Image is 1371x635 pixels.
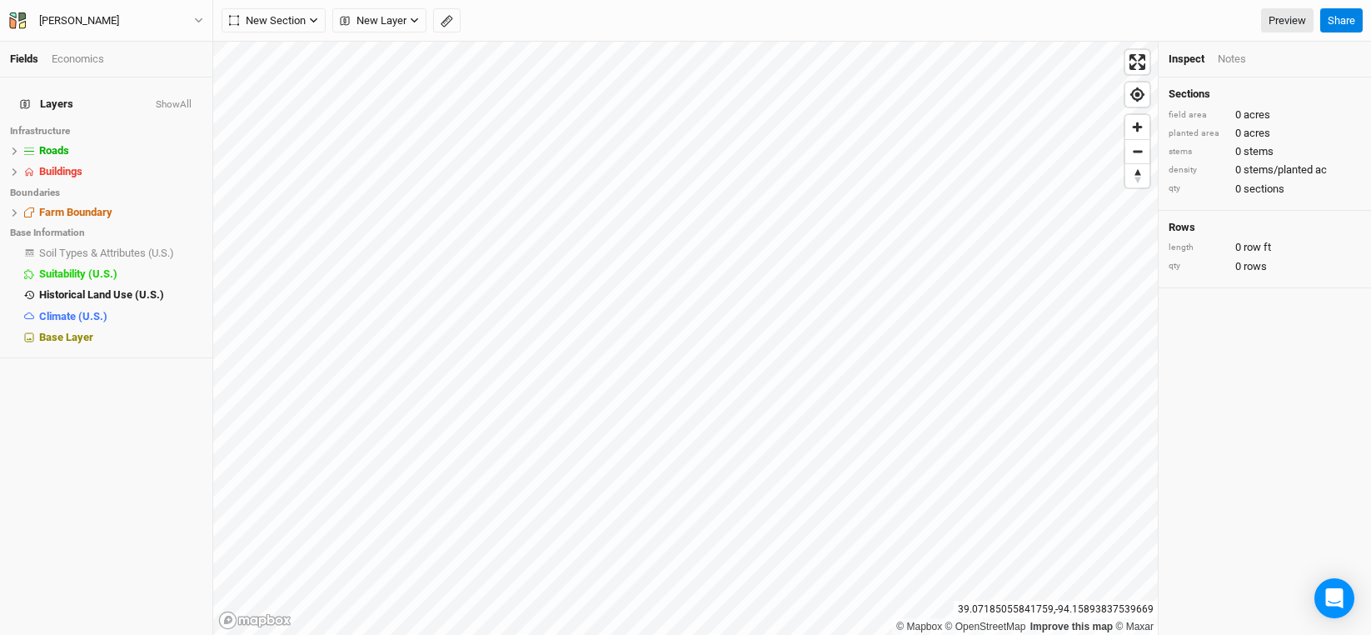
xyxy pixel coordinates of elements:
[39,267,117,280] span: Suitability (U.S.)
[229,12,306,29] span: New Section
[1244,182,1284,197] span: sections
[39,165,82,177] span: Buildings
[39,267,202,281] div: Suitability (U.S.)
[39,310,107,322] span: Climate (U.S.)
[1125,163,1149,187] button: Reset bearing to north
[1169,162,1361,177] div: 0
[1169,259,1361,274] div: 0
[39,165,202,178] div: Buildings
[1169,260,1227,272] div: qty
[340,12,406,29] span: New Layer
[39,144,69,157] span: Roads
[1125,50,1149,74] button: Enter fullscreen
[39,12,119,29] div: [PERSON_NAME]
[1244,107,1270,122] span: acres
[1125,115,1149,139] button: Zoom in
[1169,144,1361,159] div: 0
[39,12,119,29] div: Marjorie Craig
[1244,144,1274,159] span: stems
[1115,621,1154,632] a: Maxar
[8,12,204,30] button: [PERSON_NAME]
[155,99,192,111] button: ShowAll
[39,310,202,323] div: Climate (U.S.)
[1169,182,1227,195] div: qty
[39,288,202,302] div: Historical Land Use (U.S.)
[39,288,164,301] span: Historical Land Use (U.S.)
[1169,164,1227,177] div: density
[39,331,202,344] div: Base Layer
[1125,139,1149,163] button: Zoom out
[1244,126,1270,141] span: acres
[39,206,112,218] span: Farm Boundary
[213,42,1158,635] canvas: Map
[1261,8,1314,33] a: Preview
[954,601,1158,618] div: 39.07185055841759 , -94.15893837539669
[39,247,174,259] span: Soil Types & Attributes (U.S.)
[1169,127,1227,140] div: planted area
[1244,162,1327,177] span: stems/planted ac
[222,8,326,33] button: New Section
[39,144,202,157] div: Roads
[1169,240,1361,255] div: 0
[896,621,942,632] a: Mapbox
[1314,578,1354,618] div: Open Intercom Messenger
[39,206,202,219] div: Farm Boundary
[52,52,104,67] div: Economics
[1244,240,1271,255] span: row ft
[1125,164,1149,187] span: Reset bearing to north
[39,247,202,260] div: Soil Types & Attributes (U.S.)
[1169,107,1361,122] div: 0
[1169,242,1227,254] div: length
[1244,259,1267,274] span: rows
[1169,52,1204,67] div: Inspect
[20,97,73,111] span: Layers
[1169,126,1361,141] div: 0
[332,8,426,33] button: New Layer
[1169,146,1227,158] div: stems
[10,52,38,65] a: Fields
[1169,87,1361,101] h4: Sections
[1169,109,1227,122] div: field area
[433,8,461,33] button: Shortcut: M
[39,331,93,343] span: Base Layer
[1320,8,1363,33] button: Share
[1169,221,1361,234] h4: Rows
[218,611,292,630] a: Mapbox logo
[1030,621,1113,632] a: Improve this map
[1125,140,1149,163] span: Zoom out
[945,621,1026,632] a: OpenStreetMap
[1125,82,1149,107] button: Find my location
[1218,52,1246,67] div: Notes
[1169,182,1361,197] div: 0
